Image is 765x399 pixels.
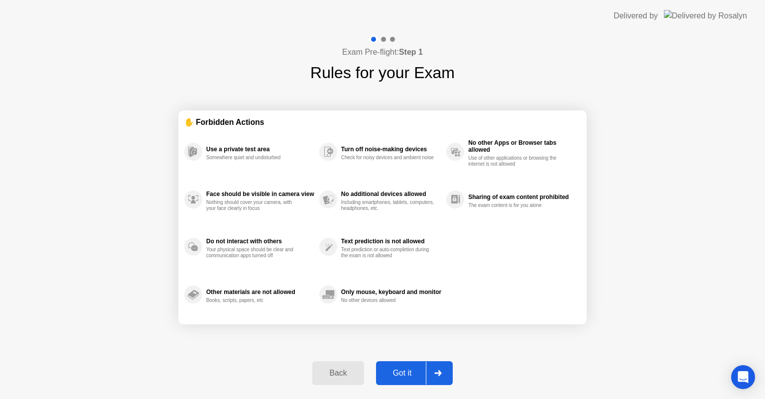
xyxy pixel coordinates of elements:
[342,46,423,58] h4: Exam Pre-flight:
[206,146,314,153] div: Use a private test area
[341,298,435,303] div: No other devices allowed
[341,247,435,259] div: Text prediction or auto-completion during the exam is not allowed
[399,48,423,56] b: Step 1
[341,155,435,161] div: Check for noisy devices and ambient noise
[206,289,314,296] div: Other materials are not allowed
[341,146,441,153] div: Turn off noise-making devices
[312,361,364,385] button: Back
[341,191,441,198] div: No additional devices allowed
[341,289,441,296] div: Only mouse, keyboard and monitor
[206,155,300,161] div: Somewhere quiet and undisturbed
[310,61,455,85] h1: Rules for your Exam
[731,365,755,389] div: Open Intercom Messenger
[379,369,426,378] div: Got it
[315,369,361,378] div: Back
[376,361,453,385] button: Got it
[184,116,581,128] div: ✋ Forbidden Actions
[468,202,562,208] div: The exam content is for you alone
[664,10,747,21] img: Delivered by Rosalyn
[614,10,658,22] div: Delivered by
[341,199,435,211] div: Including smartphones, tablets, computers, headphones, etc.
[468,155,562,167] div: Use of other applications or browsing the internet is not allowed
[341,238,441,245] div: Text prediction is not allowed
[468,139,576,153] div: No other Apps or Browser tabs allowed
[206,298,300,303] div: Books, scripts, papers, etc
[206,238,314,245] div: Do not interact with others
[206,191,314,198] div: Face should be visible in camera view
[206,247,300,259] div: Your physical space should be clear and communication apps turned off
[468,194,576,200] div: Sharing of exam content prohibited
[206,199,300,211] div: Nothing should cover your camera, with your face clearly in focus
